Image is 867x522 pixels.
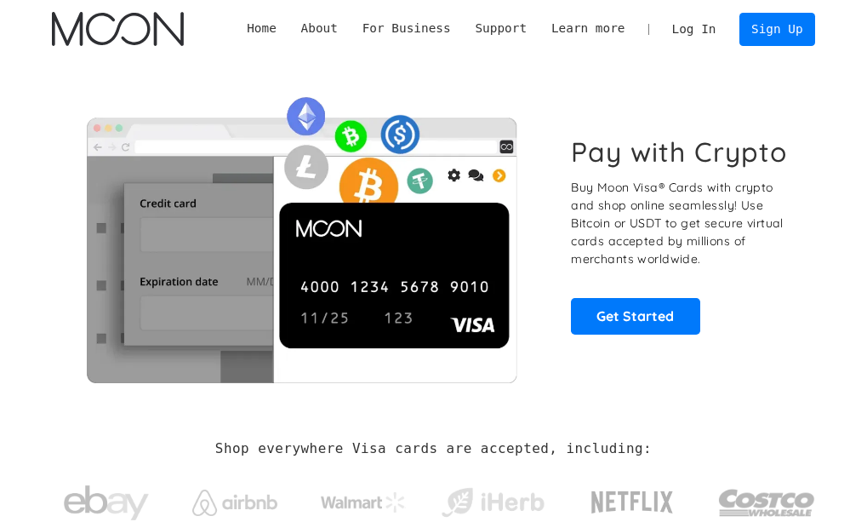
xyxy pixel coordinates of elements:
div: Learn more [551,20,625,38]
p: Buy Moon Visa® Cards with crypto and shop online seamlessly! Use Bitcoin or USDT to get secure vi... [571,179,799,268]
img: iHerb [438,484,546,522]
div: For Business [362,20,451,38]
div: For Business [350,20,463,38]
img: Moon Cards let you spend your crypto anywhere Visa is accepted. [52,87,550,383]
div: Support [463,20,539,38]
h2: Shop everywhere Visa cards are accepted, including: [215,440,652,456]
img: Walmart [321,492,406,513]
div: About [301,20,338,38]
div: Learn more [539,20,637,38]
img: Airbnb [192,490,277,516]
a: Get Started [571,298,699,335]
a: Sign Up [739,13,815,46]
img: Moon Logo [52,12,184,46]
div: Support [475,20,527,38]
a: Home [235,20,288,38]
a: Walmart [310,475,418,521]
a: Log In [659,14,728,45]
a: home [52,12,184,46]
div: About [288,20,350,38]
h1: Pay with Crypto [571,135,786,168]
